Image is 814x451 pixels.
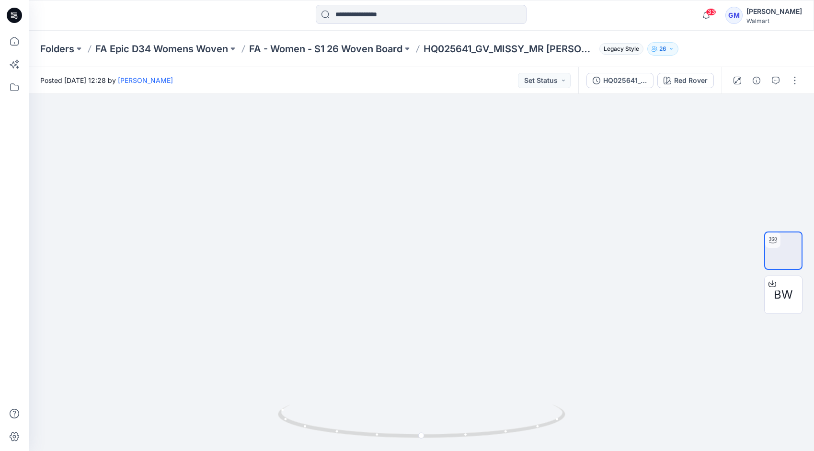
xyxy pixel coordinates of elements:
[674,75,708,86] div: Red Rover
[659,44,666,54] p: 26
[657,73,714,88] button: Red Rover
[424,42,596,56] p: HQ025641_GV_MISSY_MR [PERSON_NAME]
[749,73,764,88] button: Details
[586,73,653,88] button: HQ025641_GV_MISSY_MR [PERSON_NAME]
[249,42,402,56] a: FA - Women - S1 26 Woven Board
[706,8,716,16] span: 33
[40,42,74,56] a: Folders
[40,75,173,85] span: Posted [DATE] 12:28 by
[746,17,802,24] div: Walmart
[746,6,802,17] div: [PERSON_NAME]
[647,42,678,56] button: 26
[596,42,643,56] button: Legacy Style
[599,43,643,55] span: Legacy Style
[603,75,647,86] div: HQ025641_GV_MISSY_MR [PERSON_NAME]
[118,76,173,84] a: [PERSON_NAME]
[95,42,228,56] a: FA Epic D34 Womens Woven
[725,7,743,24] div: GM
[774,286,793,303] span: BW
